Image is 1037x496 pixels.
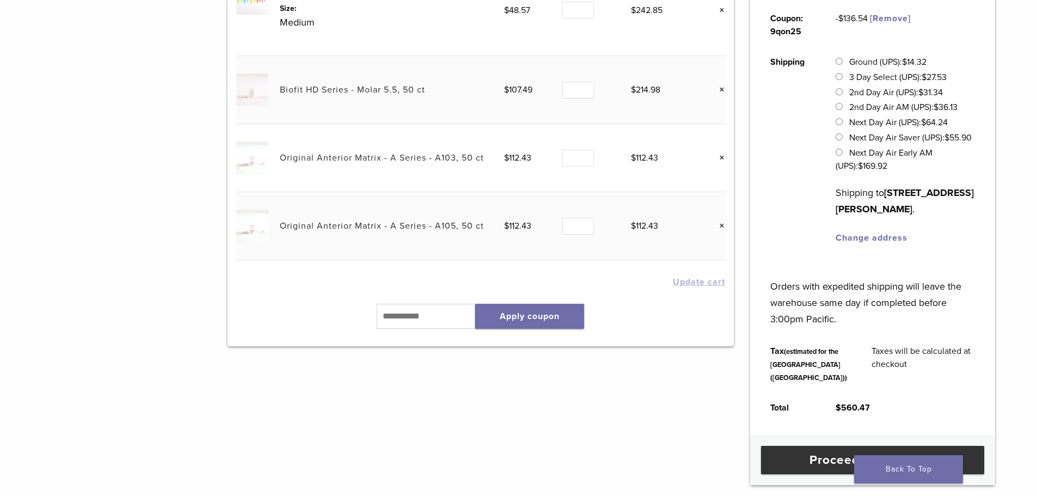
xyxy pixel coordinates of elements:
[631,152,636,163] span: $
[236,74,268,106] img: Biofit HD Series - Molar 5.5, 50 ct
[849,102,958,113] label: 2nd Day Air AM (UPS):
[944,132,972,143] bdi: 55.90
[761,446,984,474] a: Proceed to checkout
[711,219,725,233] a: Remove this item
[236,142,268,174] img: Original Anterior Matrix - A Series - A103, 50 ct
[631,84,660,95] bdi: 214.98
[631,221,636,231] span: $
[849,72,947,83] label: 3 Day Select (UPS):
[860,336,987,393] td: Taxes will be calculated at checkout
[631,221,658,231] bdi: 112.43
[758,393,824,423] th: Total
[504,152,531,163] bdi: 112.43
[711,151,725,165] a: Remove this item
[504,84,509,95] span: $
[504,152,509,163] span: $
[836,402,841,413] span: $
[836,185,974,217] p: Shipping to .
[836,148,932,172] label: Next Day Air Early AM (UPS):
[824,3,923,47] td: -
[280,84,425,95] a: Biofit HD Series - Molar 5.5, 50 ct
[902,57,926,68] bdi: 14.32
[934,102,958,113] bdi: 36.13
[922,72,926,83] span: $
[504,5,509,16] span: $
[921,117,948,128] bdi: 64.24
[849,87,943,98] label: 2nd Day Air (UPS):
[838,13,843,24] span: $
[758,336,860,393] th: Tax
[673,278,725,286] button: Update cart
[280,14,504,30] p: Medium
[836,187,974,215] strong: [STREET_ADDRESS][PERSON_NAME]
[758,3,824,47] th: Coupon: 9qon25
[770,347,847,382] small: (estimated for the [GEOGRAPHIC_DATA] ([GEOGRAPHIC_DATA]))
[631,5,662,16] bdi: 242.85
[504,84,532,95] bdi: 107.49
[849,57,926,68] label: Ground (UPS):
[858,161,863,172] span: $
[504,5,530,16] bdi: 48.57
[858,161,887,172] bdi: 169.92
[711,3,725,17] a: Remove this item
[631,5,636,16] span: $
[870,13,911,24] a: Remove 9qon25 coupon
[921,117,926,128] span: $
[758,47,824,253] th: Shipping
[236,210,268,242] img: Original Anterior Matrix - A Series - A105, 50 ct
[280,3,504,14] dt: Size:
[280,221,484,231] a: Original Anterior Matrix - A Series - A105, 50 ct
[849,117,948,128] label: Next Day Air (UPS):
[944,132,949,143] span: $
[711,83,725,97] a: Remove this item
[922,72,947,83] bdi: 27.53
[854,455,963,483] a: Back To Top
[504,221,531,231] bdi: 112.43
[934,102,938,113] span: $
[475,304,584,329] button: Apply coupon
[280,152,484,163] a: Original Anterior Matrix - A Series - A103, 50 ct
[836,232,907,243] a: Change address
[631,152,658,163] bdi: 112.43
[631,84,636,95] span: $
[918,87,923,98] span: $
[918,87,943,98] bdi: 31.34
[838,13,868,24] span: 136.54
[849,132,972,143] label: Next Day Air Saver (UPS):
[770,262,974,327] p: Orders with expedited shipping will leave the warehouse same day if completed before 3:00pm Pacific.
[504,221,509,231] span: $
[902,57,907,68] span: $
[836,402,870,413] bdi: 560.47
